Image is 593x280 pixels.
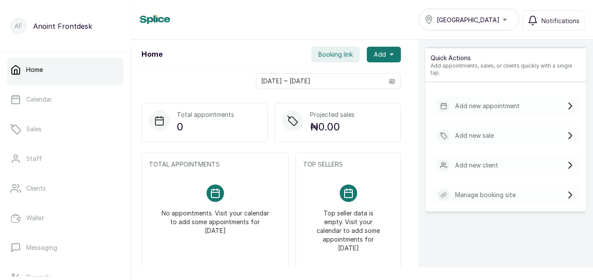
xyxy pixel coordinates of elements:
h1: Home [141,49,162,60]
p: No appointments. Visit your calendar to add some appointments for [DATE] [159,202,271,235]
p: Add appointments, sales, or clients quickly with a single tap. [431,62,581,76]
p: Anoint Frontdesk [33,21,92,31]
p: Quick Actions [431,54,581,62]
a: Staff [7,147,124,171]
span: Add [374,50,386,59]
a: Messaging [7,236,124,260]
svg: calendar [389,78,395,84]
p: Add new appointment [455,102,520,110]
p: TOTAL APPOINTMENTS [149,160,281,169]
input: Select date [256,74,384,89]
button: [GEOGRAPHIC_DATA] [419,9,519,31]
p: Home [26,65,43,74]
button: Notifications [523,10,584,31]
p: TOP SELLERS [303,160,393,169]
p: Projected sales [310,110,355,119]
p: ₦0.00 [310,119,355,135]
p: AF [14,22,22,31]
p: Clients [26,184,46,193]
a: Calendar [7,87,124,112]
a: Sales [7,117,124,141]
p: Total appointments [177,110,234,119]
a: Wallet [7,206,124,230]
p: Calendar [26,95,52,104]
p: Manage booking site [455,191,516,199]
button: Add [367,47,401,62]
p: Top seller data is empty. Visit your calendar to add some appointments for [DATE] [314,202,383,253]
button: Booking link [311,47,360,62]
span: Booking link [318,50,353,59]
span: [GEOGRAPHIC_DATA] [437,15,500,24]
p: Staff [26,154,42,163]
span: Notifications [541,16,579,25]
p: Sales [26,125,41,133]
p: 0 [177,119,234,135]
a: Home [7,58,124,82]
p: Add new sale [455,131,494,140]
p: Add new client [455,161,498,170]
p: Wallet [26,214,44,222]
p: Messaging [26,243,57,252]
a: Clients [7,176,124,201]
